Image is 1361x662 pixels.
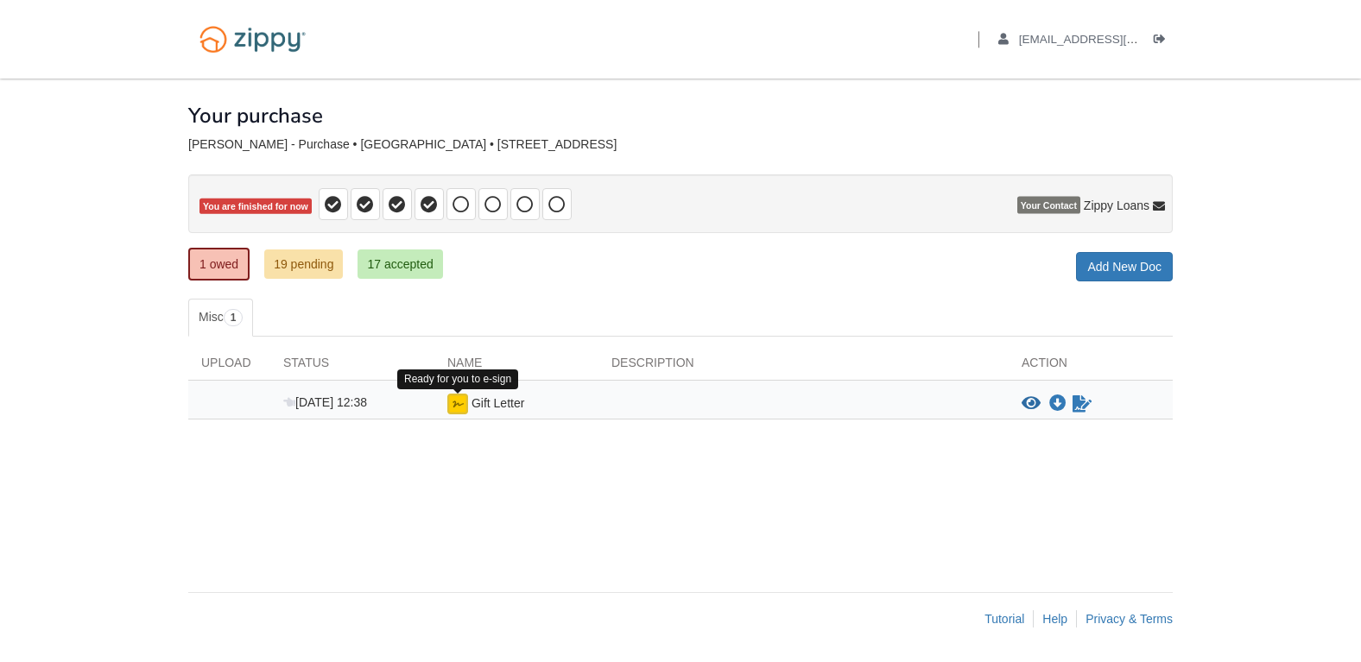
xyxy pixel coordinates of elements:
[1022,395,1041,413] button: View Gift Letter
[1154,33,1173,50] a: Log out
[270,354,434,380] div: Status
[1017,197,1080,214] span: Your Contact
[397,369,518,389] div: Ready for you to e-sign
[1086,612,1173,626] a: Privacy & Terms
[472,396,524,410] span: Gift Letter
[1042,612,1067,626] a: Help
[358,249,442,279] a: 17 accepted
[188,299,253,337] a: Misc
[188,137,1173,152] div: [PERSON_NAME] - Purchase • [GEOGRAPHIC_DATA] • [STREET_ADDRESS]
[984,612,1024,626] a: Tutorial
[447,394,468,414] img: Ready for you to esign
[188,354,270,380] div: Upload
[188,248,250,281] a: 1 owed
[1019,33,1217,46] span: s.dorsey5@hotmail.com
[224,309,244,326] span: 1
[1071,394,1093,414] a: Sign Form
[1009,354,1173,380] div: Action
[1076,252,1173,281] a: Add New Doc
[188,104,323,127] h1: Your purchase
[1049,397,1067,411] a: Download Gift Letter
[434,354,598,380] div: Name
[264,249,343,279] a: 19 pending
[283,395,367,409] span: [DATE] 12:38
[188,17,317,61] img: Logo
[199,199,312,215] span: You are finished for now
[1084,197,1149,214] span: Zippy Loans
[998,33,1217,50] a: edit profile
[598,354,1009,380] div: Description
